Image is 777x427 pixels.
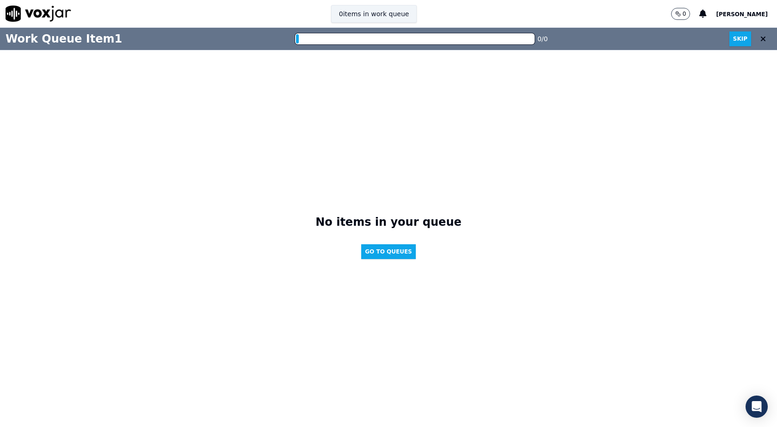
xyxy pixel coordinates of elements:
div: Open Intercom Messenger [746,396,768,418]
span: [PERSON_NAME] [716,11,768,18]
p: 0 [683,10,686,18]
button: [PERSON_NAME] [716,8,777,19]
div: 0 / 0 [537,34,548,43]
h3: No items in your queue [315,215,462,241]
button: 0items in work queue [331,5,417,23]
button: Skip [729,31,751,46]
button: Go to Queues [361,244,416,259]
img: voxjar logo [6,6,71,22]
button: 0 [671,8,700,20]
button: 0 [671,8,691,20]
h1: Work Queue Item 1 [6,31,122,46]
